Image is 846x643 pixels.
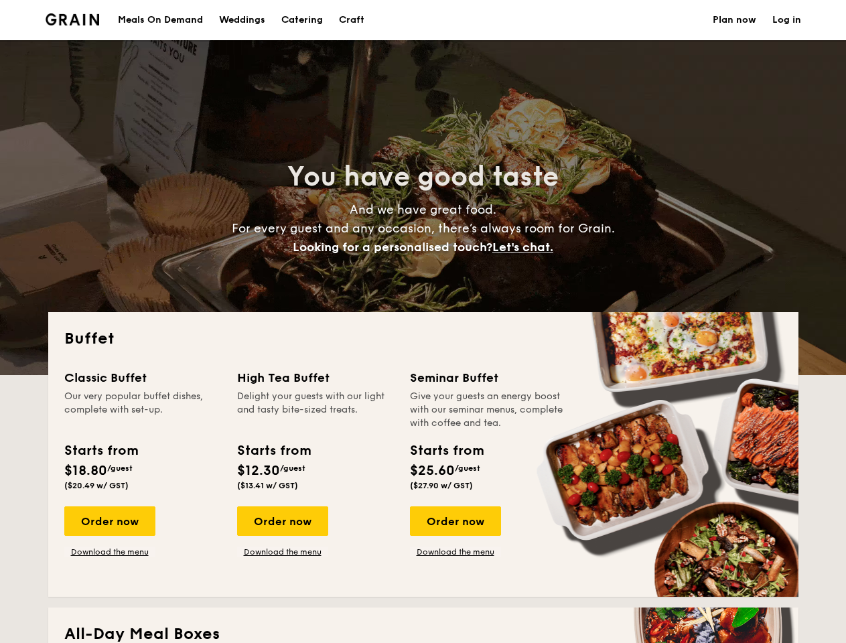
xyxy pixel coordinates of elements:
[64,368,221,387] div: Classic Buffet
[64,463,107,479] span: $18.80
[280,463,305,473] span: /guest
[293,240,492,255] span: Looking for a personalised touch?
[410,506,501,536] div: Order now
[287,161,559,193] span: You have good taste
[64,390,221,430] div: Our very popular buffet dishes, complete with set-up.
[410,463,455,479] span: $25.60
[64,547,155,557] a: Download the menu
[64,328,782,350] h2: Buffet
[492,240,553,255] span: Let's chat.
[46,13,100,25] img: Grain
[237,481,298,490] span: ($13.41 w/ GST)
[237,547,328,557] a: Download the menu
[46,13,100,25] a: Logotype
[64,441,137,461] div: Starts from
[410,441,483,461] div: Starts from
[410,390,567,430] div: Give your guests an energy boost with our seminar menus, complete with coffee and tea.
[410,481,473,490] span: ($27.90 w/ GST)
[410,368,567,387] div: Seminar Buffet
[237,368,394,387] div: High Tea Buffet
[237,390,394,430] div: Delight your guests with our light and tasty bite-sized treats.
[232,202,615,255] span: And we have great food. For every guest and any occasion, there’s always room for Grain.
[237,506,328,536] div: Order now
[410,547,501,557] a: Download the menu
[237,463,280,479] span: $12.30
[64,481,129,490] span: ($20.49 w/ GST)
[237,441,310,461] div: Starts from
[64,506,155,536] div: Order now
[455,463,480,473] span: /guest
[107,463,133,473] span: /guest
